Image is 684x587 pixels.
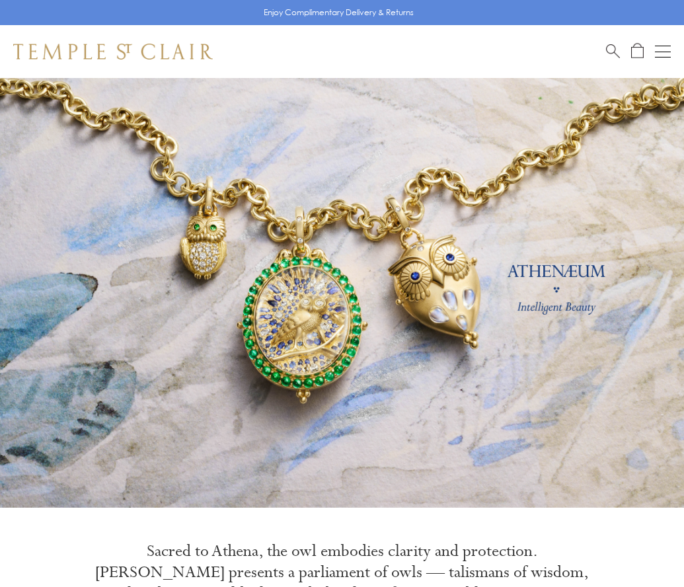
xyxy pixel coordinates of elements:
a: Open Shopping Bag [631,43,644,59]
img: Temple St. Clair [13,44,213,59]
a: Search [606,43,620,59]
p: Enjoy Complimentary Delivery & Returns [264,6,414,19]
button: Open navigation [655,44,671,59]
